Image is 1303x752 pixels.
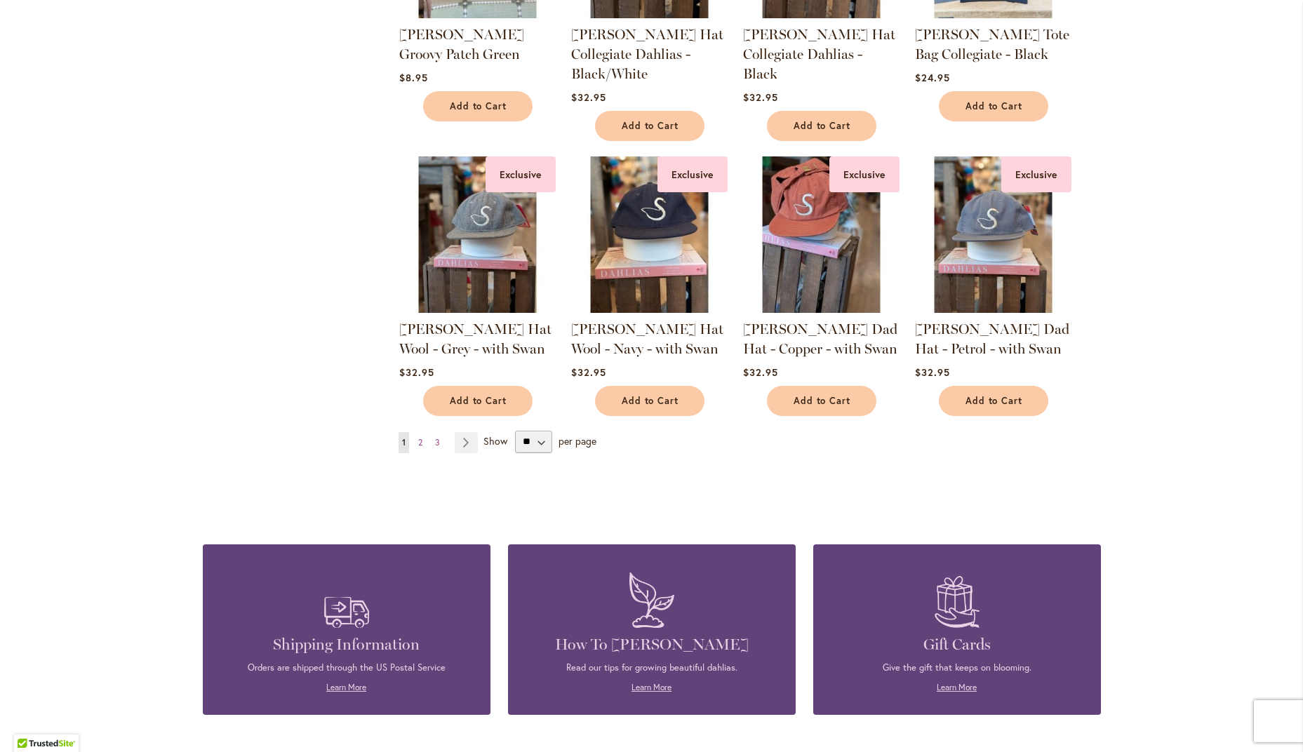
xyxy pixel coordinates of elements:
[432,432,443,453] a: 3
[622,395,679,407] span: Add to Cart
[743,8,900,21] a: SID Grafletics Hat Collegiate Dahlias - Black
[399,365,434,379] span: $32.95
[571,26,723,82] a: [PERSON_NAME] Hat Collegiate Dahlias - Black/White
[450,395,507,407] span: Add to Cart
[399,71,428,84] span: $8.95
[794,395,851,407] span: Add to Cart
[915,156,1071,313] img: SID Grafletics Dad Hat - Petrol - with Swan
[829,156,900,192] div: Exclusive
[767,111,876,141] button: Add to Cart
[834,635,1080,654] h4: Gift Cards
[915,8,1071,21] a: SID Grafletics Tote Bag Collegiate - Black
[418,437,422,448] span: 2
[834,662,1080,674] p: Give the gift that keeps on blooming.
[622,120,679,132] span: Add to Cart
[435,437,440,448] span: 3
[450,100,507,112] span: Add to Cart
[595,386,704,416] button: Add to Cart
[743,321,897,357] a: [PERSON_NAME] Dad Hat - Copper - with Swan
[915,365,950,379] span: $32.95
[399,26,524,62] a: [PERSON_NAME] Groovy Patch Green
[965,395,1023,407] span: Add to Cart
[915,321,1069,357] a: [PERSON_NAME] Dad Hat - Petrol - with Swan
[423,91,533,121] button: Add to Cart
[571,156,728,313] img: SID Grafletics Hat Wool - Navy - with Swan
[571,365,606,379] span: $32.95
[743,365,778,379] span: $32.95
[1001,156,1071,192] div: Exclusive
[965,100,1023,112] span: Add to Cart
[743,90,778,104] span: $32.95
[915,302,1071,316] a: SID Grafletics Dad Hat - Petrol - with Swan Exclusive
[486,156,556,192] div: Exclusive
[657,156,728,192] div: Exclusive
[915,71,950,84] span: $24.95
[559,434,596,447] span: per page
[743,302,900,316] a: SID Grafletics Dad Hat - Copper - with Swan Exclusive
[529,635,775,654] h4: How To [PERSON_NAME]
[415,432,426,453] a: 2
[767,386,876,416] button: Add to Cart
[939,386,1048,416] button: Add to Cart
[571,302,728,316] a: SID Grafletics Hat Wool - Navy - with Swan Exclusive
[399,321,552,357] a: [PERSON_NAME] Hat Wool - Grey - with Swan
[595,111,704,141] button: Add to Cart
[224,662,469,674] p: Orders are shipped through the US Postal Service
[326,682,366,692] a: Learn More
[915,26,1069,62] a: [PERSON_NAME] Tote Bag Collegiate - Black
[571,8,728,21] a: SID Grafletics Hat Collegiate Dahlias - Black/White
[402,437,406,448] span: 1
[571,90,606,104] span: $32.95
[11,702,50,741] iframe: Launch Accessibility Center
[399,156,556,313] img: SID Grafletics Hat Wool - Grey - with Swan
[224,635,469,654] h4: Shipping Information
[483,434,507,447] span: Show
[423,386,533,416] button: Add to Cart
[529,662,775,674] p: Read our tips for growing beautiful dahlias.
[743,26,895,82] a: [PERSON_NAME] Hat Collegiate Dahlias - Black
[399,302,556,316] a: SID Grafletics Hat Wool - Grey - with Swan Exclusive
[571,321,723,357] a: [PERSON_NAME] Hat Wool - Navy - with Swan
[939,91,1048,121] button: Add to Cart
[794,120,851,132] span: Add to Cart
[399,8,556,21] a: SID Grafletics Groovy Patch Green
[743,156,900,313] img: SID Grafletics Dad Hat - Copper - with Swan
[632,682,671,692] a: Learn More
[937,682,977,692] a: Learn More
